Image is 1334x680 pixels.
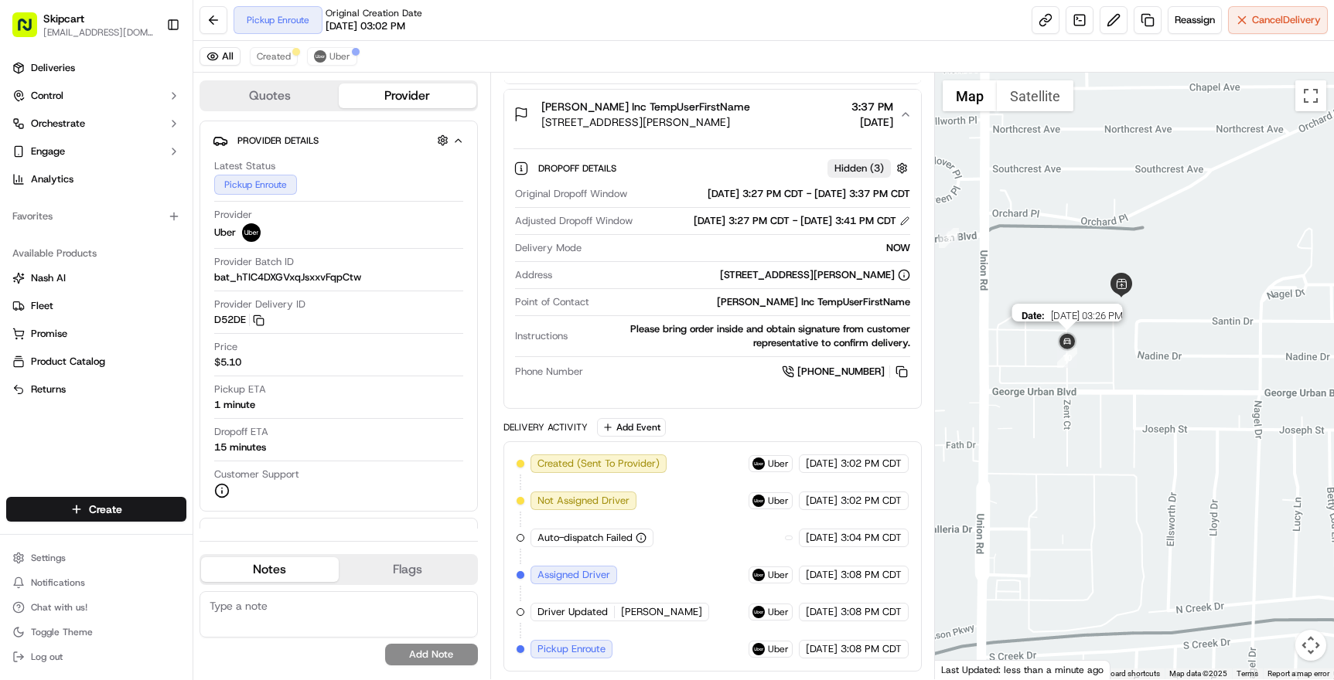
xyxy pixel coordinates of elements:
[15,15,46,46] img: Nash
[31,299,53,313] span: Fleet
[6,204,186,229] div: Favorites
[537,494,629,508] span: Not Assigned Driver
[768,606,789,618] span: Uber
[214,440,266,454] div: 15 minutes
[40,100,278,116] input: Got a question? Start typing here...
[31,271,66,285] span: Nash AI
[841,642,902,656] span: 3:08 PM CDT
[154,262,187,274] span: Pylon
[214,382,266,396] span: Pickup ETA
[214,425,268,439] span: Dropoff ETA
[31,626,93,638] span: Toggle Theme
[768,643,789,655] span: Uber
[503,421,588,433] div: Delivery Activity
[31,552,66,564] span: Settings
[841,568,902,582] span: 3:08 PM CDT
[146,224,248,240] span: API Documentation
[214,226,236,240] span: Uber
[515,268,552,282] span: Address
[31,601,87,614] span: Chat with us!
[12,355,180,369] a: Product Catalog
[541,99,750,114] span: [PERSON_NAME] Inc TempUserFirstName
[31,224,118,240] span: Knowledge Base
[939,659,990,679] img: Google
[621,605,702,619] span: [PERSON_NAME]
[257,50,291,63] span: Created
[6,167,186,192] a: Analytics
[15,148,43,175] img: 1736555255976-a54dd68f-1ca7-489b-9aae-adbdc363a1c4
[329,50,350,63] span: Uber
[6,377,186,402] button: Returns
[214,297,305,311] span: Provider Delivery ID
[200,47,241,66] button: All
[1252,13,1321,27] span: Cancel Delivery
[1175,13,1215,27] span: Reassign
[31,576,85,589] span: Notifications
[6,621,186,643] button: Toggle Theme
[31,89,63,103] span: Control
[841,605,902,619] span: 3:08 PM CDT
[806,605,838,619] span: [DATE]
[15,62,281,87] p: Welcome 👋
[515,329,568,343] span: Instructions
[806,531,838,545] span: [DATE]
[6,111,186,136] button: Orchestrate
[31,144,65,158] span: Engage
[6,321,186,346] button: Promise
[201,557,339,582] button: Notes
[515,241,582,255] span: Delivery Mode
[339,83,476,108] button: Provider
[752,643,765,655] img: uber-new-logo.jpeg
[752,569,765,581] img: uber-new-logo.jpeg
[53,163,196,175] div: We're available if you need us!
[9,218,125,246] a: 📗Knowledge Base
[89,501,122,517] span: Create
[214,340,237,354] span: Price
[935,660,1111,679] div: Last Updated: less than a minute ago
[768,495,789,507] span: Uber
[1295,630,1326,661] button: Map camera controls
[504,90,921,139] button: [PERSON_NAME] Inc TempUserFirstName[STREET_ADDRESS][PERSON_NAME]3:37 PM[DATE]
[339,557,476,582] button: Flags
[806,494,838,508] span: [DATE]
[806,642,838,656] span: [DATE]
[541,114,750,130] span: [STREET_ADDRESS][PERSON_NAME]
[752,457,765,470] img: uber-new-logo.jpeg
[851,114,893,130] span: [DATE]
[1228,6,1328,34] button: CancelDelivery
[939,228,959,248] div: 9
[12,299,180,313] a: Fleet
[574,322,910,350] div: Please bring order inside and obtain signature from customer representative to confirm delivery.
[6,497,186,522] button: Create
[1168,6,1222,34] button: Reassign
[1050,310,1122,321] span: [DATE] 03:26 PM
[768,457,789,470] span: Uber
[201,83,339,108] button: Quotes
[31,172,73,186] span: Analytics
[537,531,633,545] span: Auto-dispatch Failed
[6,572,186,593] button: Notifications
[851,99,893,114] span: 3:37 PM
[131,226,143,238] div: 💻
[827,158,912,178] button: Hidden (3)
[538,162,619,175] span: Dropoff Details
[515,187,627,201] span: Original Dropoff Window
[1057,348,1077,368] div: 10
[797,365,885,379] span: [PHONE_NUMBER]
[12,271,180,285] a: Nash AI
[43,26,154,39] span: [EMAIL_ADDRESS][DOMAIN_NAME]
[31,327,67,341] span: Promise
[1295,80,1326,111] button: Toggle fullscreen view
[1093,668,1160,679] button: Keyboard shortcuts
[1021,310,1044,321] span: Date :
[214,208,252,222] span: Provider
[752,606,765,618] img: uber-new-logo.jpeg
[214,270,361,284] span: bat_hTIC4DXGVxqJsxxvFqpCtw
[6,294,186,318] button: Fleet
[6,266,186,291] button: Nash AI
[595,295,910,309] div: [PERSON_NAME] Inc TempUserFirstName
[250,47,298,66] button: Created
[588,241,910,255] div: NOW
[752,495,765,507] img: uber-new-logo.jpeg
[31,117,85,131] span: Orchestrate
